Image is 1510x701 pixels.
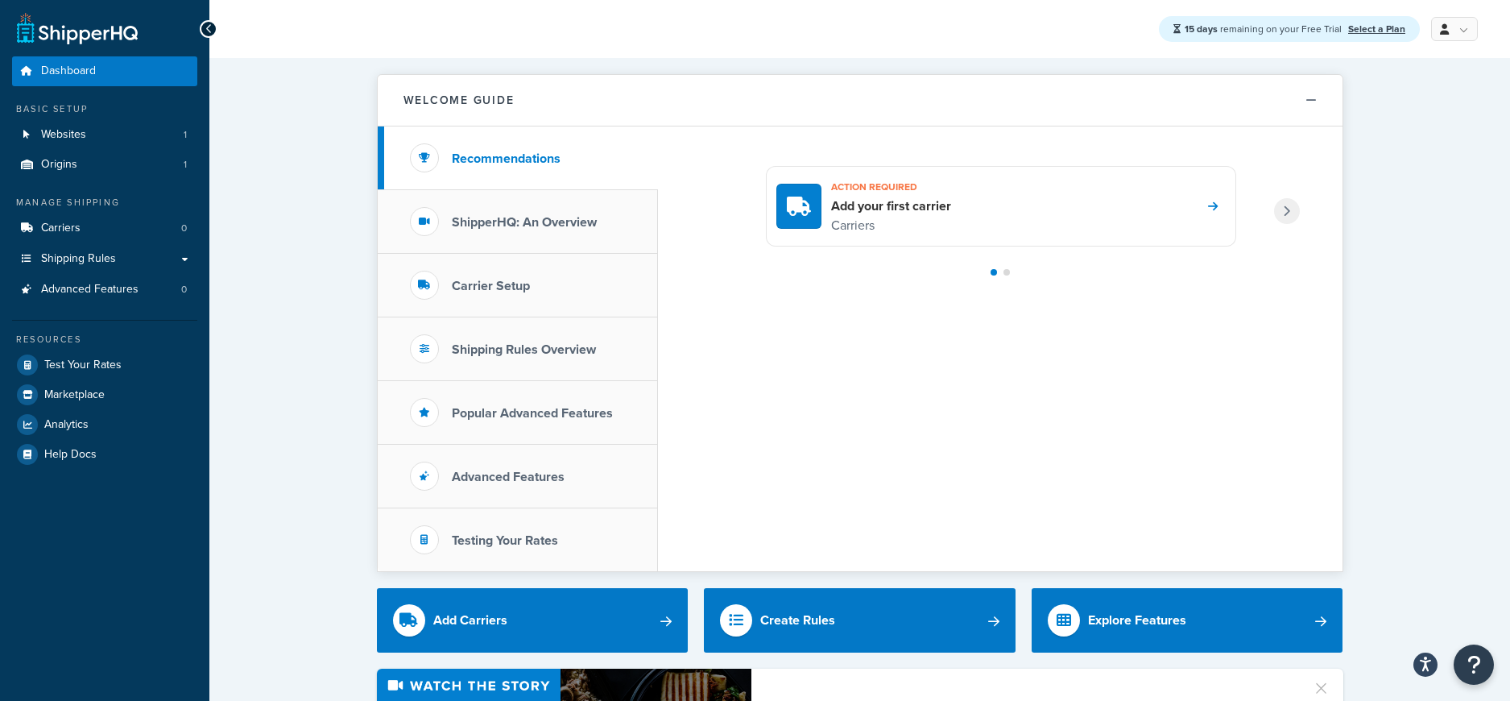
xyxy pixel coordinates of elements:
[184,158,187,172] span: 1
[831,176,951,197] h3: Action required
[452,279,530,293] h3: Carrier Setup
[41,158,77,172] span: Origins
[1185,22,1344,36] span: remaining on your Free Trial
[760,609,835,632] div: Create Rules
[12,120,197,150] a: Websites1
[51,121,272,222] span: Now you can show accurate shipping rates at checkout when delivering to stores, FFLs, or pickup l...
[1348,22,1405,36] a: Select a Plan
[1032,588,1343,653] a: Explore Features
[1454,645,1494,685] button: Open Resource Center
[12,120,197,150] li: Websites
[41,222,81,235] span: Carriers
[12,214,197,243] li: Carriers
[12,196,197,209] div: Manage Shipping
[831,197,951,215] h4: Add your first carrier
[181,283,187,297] span: 0
[41,283,139,297] span: Advanced Features
[12,56,197,86] a: Dashboard
[452,470,565,484] h3: Advanced Features
[12,150,197,180] a: Origins1
[184,128,187,142] span: 1
[452,533,558,548] h3: Testing Your Rates
[12,150,197,180] li: Origins
[452,215,597,230] h3: ShipperHQ: An Overview
[403,94,515,106] h2: Welcome Guide
[96,44,226,77] span: Ship to Store
[704,588,1016,653] a: Create Rules
[452,342,596,357] h3: Shipping Rules Overview
[377,588,689,653] a: Add Carriers
[97,78,226,102] span: Advanced Feature
[1088,609,1186,632] div: Explore Features
[378,75,1342,127] button: Welcome Guide
[433,609,507,632] div: Add Carriers
[41,252,116,266] span: Shipping Rules
[117,239,206,270] a: Learn More
[12,275,197,305] a: Advanced Features0
[41,64,96,78] span: Dashboard
[12,102,197,116] div: Basic Setup
[831,215,951,236] p: Carriers
[452,406,613,421] h3: Popular Advanced Features
[41,128,86,142] span: Websites
[181,222,187,235] span: 0
[452,151,561,166] h3: Recommendations
[12,275,197,305] li: Advanced Features
[12,214,197,243] a: Carriers0
[12,244,197,274] a: Shipping Rules
[1185,22,1218,36] strong: 15 days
